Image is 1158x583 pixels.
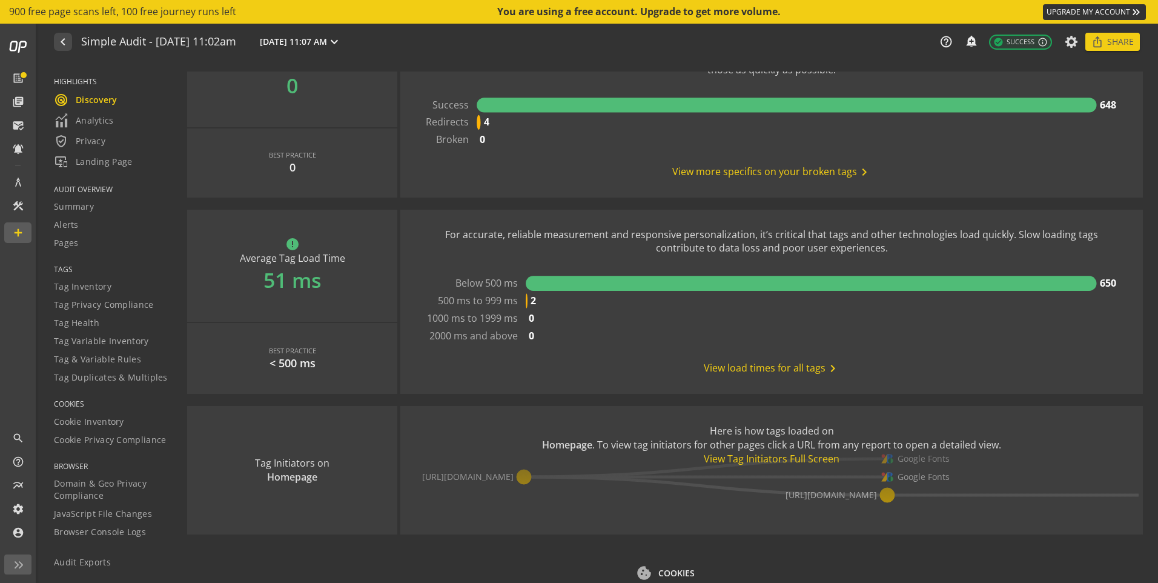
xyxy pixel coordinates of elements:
[54,113,114,128] span: Analytics
[54,461,172,471] span: BROWSER
[425,228,1119,256] div: For accurate, reliable measurement and responsive personalization, it’s critical that tags and ot...
[270,356,316,371] div: < 500 ms
[12,227,24,239] mat-icon: add
[965,35,977,47] mat-icon: add_alert
[636,565,652,581] mat-icon: cookie
[1043,4,1146,20] a: UPGRADE MY ACCOUNT
[54,371,168,384] span: Tag Duplicates & Multiples
[12,527,24,539] mat-icon: account_circle
[54,353,141,365] span: Tag & Variable Rules
[455,276,518,290] text: Below 500 ms
[12,96,24,108] mat-icon: library_books
[529,311,534,325] text: 0
[56,35,68,49] mat-icon: navigate_before
[993,37,1004,47] mat-icon: check_circle
[327,35,342,49] mat-icon: expand_more
[54,299,154,311] span: Tag Privacy Compliance
[939,35,953,48] mat-icon: help_outline
[12,479,24,491] mat-icon: multiline_chart
[825,361,840,376] mat-icon: chevron_right
[54,184,172,195] span: AUDIT OVERVIEW
[54,219,79,231] span: Alerts
[81,36,236,48] h1: Simple Audit - 17 September 2025 | 11:02am
[54,93,117,107] span: Discovery
[54,201,94,213] span: Summary
[529,329,534,342] text: 0
[12,200,24,212] mat-icon: construction
[658,567,695,579] div: COOKIES
[54,134,68,148] mat-icon: verified_user
[54,155,68,169] mat-icon: important_devices
[54,76,172,87] span: HIGHLIGHTS
[426,115,469,128] text: Redirects
[12,503,24,515] mat-icon: settings
[427,311,518,325] text: 1000 ms to 1999 ms
[54,237,79,249] span: Pages
[704,361,840,376] span: View load times for all tags
[54,556,111,568] span: Audit Exports
[257,34,344,50] button: [DATE] 11:07 AM
[54,478,172,502] span: Domain & Geo Privacy Compliance
[54,155,133,169] span: Landing Page
[542,452,1001,466] div: View Tag Initiators Full Screen
[9,5,236,19] span: 900 free page scans left, 100 free journey runs left
[542,424,1001,466] div: Here is how tags loaded on . To view tag initiators for other pages click a URL from any report t...
[12,176,24,188] mat-icon: architecture
[54,434,167,446] span: Cookie Privacy Compliance
[429,329,518,342] text: 2000 ms and above
[497,5,782,19] div: You are using a free account. Upgrade to get more volume.
[672,165,872,179] span: View more specifics on your broken tags
[531,294,536,307] text: 2
[432,98,469,111] text: Success
[54,317,99,329] span: Tag Health
[438,294,518,307] text: 500 ms to 999 ms
[54,134,105,148] span: Privacy
[1107,31,1134,53] span: Share
[54,335,149,347] span: Tag Variable Inventory
[54,281,111,293] span: Tag Inventory
[54,264,172,275] span: TAGS
[484,115,489,128] text: 4
[436,132,469,145] text: Broken
[12,456,24,468] mat-icon: help_outline
[1130,6,1142,18] mat-icon: keyboard_double_arrow_right
[1085,33,1140,51] button: Share
[260,36,327,48] span: [DATE] 11:07 AM
[12,72,24,84] mat-icon: list_alt
[542,438,592,451] b: Homepage
[1100,98,1116,111] text: 648
[993,37,1034,47] span: Success
[54,399,172,409] span: COOKIES
[54,508,152,520] span: JavaScript File Changes
[1100,276,1116,290] text: 650
[12,143,24,155] mat-icon: notifications_active
[857,165,872,179] mat-icon: chevron_right
[269,150,316,160] div: BEST PRACTICE
[480,132,485,145] text: 0
[54,416,124,428] span: Cookie Inventory
[12,119,24,132] mat-icon: mark_email_read
[269,346,316,356] div: BEST PRACTICE
[54,526,146,538] span: Browser Console Logs
[1037,37,1048,47] mat-icon: info_outline
[289,160,296,176] div: 0
[1091,36,1103,48] mat-icon: ios_share
[12,432,24,444] mat-icon: search
[54,93,68,107] mat-icon: radar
